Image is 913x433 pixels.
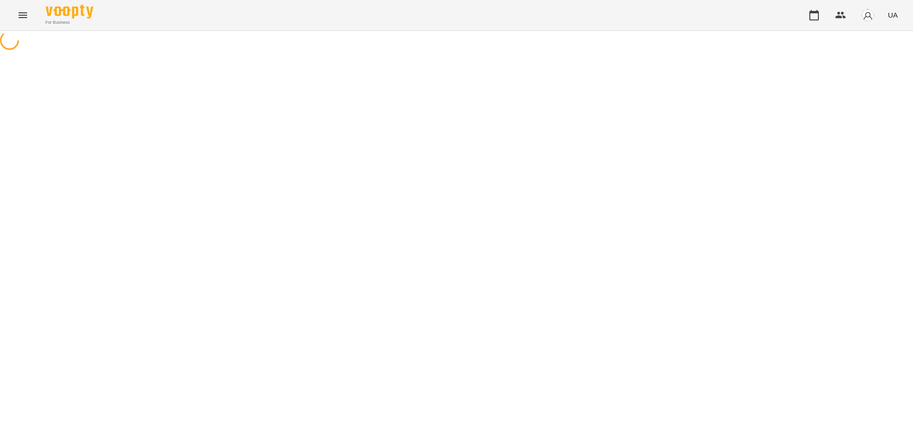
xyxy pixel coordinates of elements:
[888,10,898,20] span: UA
[46,19,93,26] span: For Business
[46,5,93,19] img: Voopty Logo
[884,6,902,24] button: UA
[861,9,874,22] img: avatar_s.png
[11,4,34,27] button: Menu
